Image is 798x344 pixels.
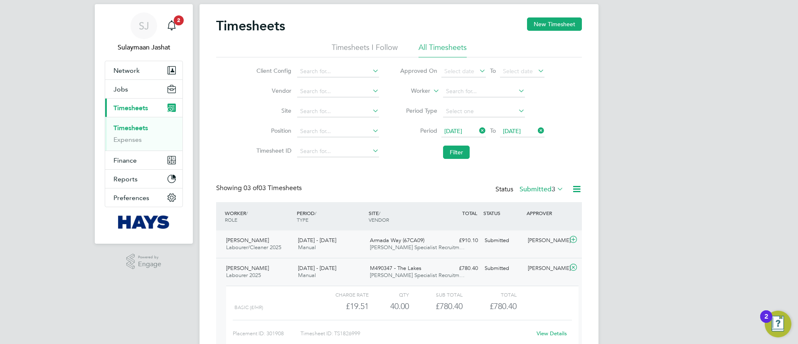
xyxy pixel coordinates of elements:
[297,86,379,97] input: Search for...
[370,244,465,251] span: [PERSON_NAME] Specialist Recruitm…
[443,146,470,159] button: Filter
[113,156,137,164] span: Finance
[520,185,564,193] label: Submitted
[488,65,498,76] span: To
[254,67,291,74] label: Client Config
[369,216,389,223] span: VENDOR
[138,261,161,268] span: Engage
[438,234,481,247] div: £910.10
[315,290,369,299] div: Charge rate
[525,205,568,220] div: APPROVER
[537,330,567,337] a: View Details
[400,127,437,134] label: Period
[367,205,438,227] div: SITE
[297,66,379,77] input: Search for...
[495,184,565,196] div: Status
[525,262,568,275] div: [PERSON_NAME]
[298,237,336,244] span: [DATE] - [DATE]
[332,42,398,57] li: Timesheets I Follow
[233,327,300,340] div: Placement ID: 301908
[118,215,170,229] img: hays-logo-retina.png
[409,290,463,299] div: Sub Total
[297,106,379,117] input: Search for...
[379,210,380,216] span: /
[765,311,791,337] button: Open Resource Center, 2 new notifications
[254,107,291,114] label: Site
[419,42,467,57] li: All Timesheets
[297,126,379,137] input: Search for...
[234,304,263,310] span: Basic (£/HR)
[105,188,182,207] button: Preferences
[444,127,462,135] span: [DATE]
[254,87,291,94] label: Vendor
[297,216,308,223] span: TYPE
[297,146,379,157] input: Search for...
[369,290,409,299] div: QTY
[315,210,316,216] span: /
[393,87,430,95] label: Worker
[216,184,303,193] div: Showing
[226,265,269,272] span: [PERSON_NAME]
[438,262,481,275] div: £780.40
[174,15,184,25] span: 2
[315,299,369,313] div: £19.51
[223,205,295,227] div: WORKER
[105,170,182,188] button: Reports
[525,234,568,247] div: [PERSON_NAME]
[370,237,424,244] span: Armada Way (67CA09)
[409,299,463,313] div: £780.40
[295,205,367,227] div: PERIOD
[244,184,302,192] span: 03 Timesheets
[370,272,465,279] span: [PERSON_NAME] Specialist Recruitm…
[113,124,148,132] a: Timesheets
[105,99,182,117] button: Timesheets
[488,125,498,136] span: To
[105,80,182,98] button: Jobs
[226,272,261,279] span: Labourer 2025
[225,216,237,223] span: ROLE
[246,210,248,216] span: /
[764,317,768,327] div: 2
[105,151,182,169] button: Finance
[503,67,533,75] span: Select date
[300,327,531,340] div: Timesheet ID: TS1826999
[113,194,149,202] span: Preferences
[244,184,259,192] span: 03 of
[444,67,474,75] span: Select date
[113,67,140,74] span: Network
[552,185,555,193] span: 3
[481,234,525,247] div: Submitted
[369,299,409,313] div: 40.00
[105,61,182,79] button: Network
[298,244,316,251] span: Manual
[503,127,521,135] span: [DATE]
[490,301,517,311] span: £780.40
[443,86,525,97] input: Search for...
[462,210,477,216] span: TOTAL
[481,205,525,220] div: STATUS
[298,265,336,272] span: [DATE] - [DATE]
[105,12,183,52] a: SJSulaymaan Jashat
[226,237,269,244] span: [PERSON_NAME]
[105,215,183,229] a: Go to home page
[527,17,582,31] button: New Timesheet
[95,4,193,244] nav: Main navigation
[400,107,437,114] label: Period Type
[113,136,142,144] a: Expenses
[216,17,285,34] h2: Timesheets
[163,12,180,39] a: 2
[254,147,291,154] label: Timesheet ID
[105,42,183,52] span: Sulaymaan Jashat
[254,127,291,134] label: Position
[370,265,421,272] span: M490347 - The Lakes
[126,254,162,270] a: Powered byEngage
[113,85,128,93] span: Jobs
[113,104,148,112] span: Timesheets
[138,254,161,261] span: Powered by
[139,20,149,31] span: SJ
[443,106,525,117] input: Select one
[298,272,316,279] span: Manual
[113,175,138,183] span: Reports
[400,67,437,74] label: Approved On
[481,262,525,275] div: Submitted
